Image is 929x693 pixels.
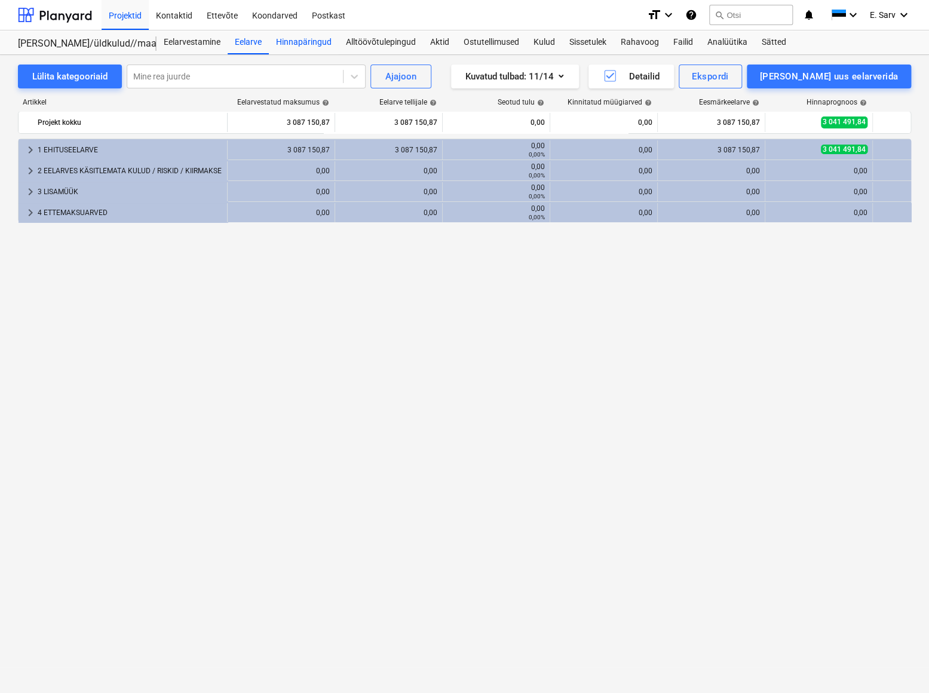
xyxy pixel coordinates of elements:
span: keyboard_arrow_right [23,143,38,157]
div: Projekt kokku [38,113,222,132]
div: 0,00 [232,188,330,196]
div: 0,00 [555,208,652,217]
div: Ajajoon [385,69,416,84]
div: Detailid [603,69,660,84]
span: 3 041 491,84 [821,145,867,154]
iframe: Chat Widget [869,636,929,693]
div: 0,00 [770,208,867,217]
span: help [857,99,867,106]
a: Failid [666,30,700,54]
span: help [320,99,329,106]
div: 4 ETTEMAKSUARVED [38,203,222,222]
div: Lülita kategooriaid [32,69,108,84]
div: 1 EHITUSEELARVE [38,140,222,160]
span: help [642,99,652,106]
button: Ekspordi [679,65,741,88]
button: Detailid [588,65,674,88]
a: Alltöövõtulepingud [339,30,423,54]
small: 0,00% [529,172,545,179]
div: Kinnitatud müügiarved [568,98,652,106]
div: 0,00 [447,113,545,132]
div: Eesmärkeelarve [699,98,759,106]
small: 0,00% [529,151,545,158]
a: Rahavoog [614,30,666,54]
a: Aktid [423,30,456,54]
button: [PERSON_NAME] uus eelarverida [747,65,911,88]
div: 0,00 [232,208,330,217]
button: Ajajoon [370,65,431,88]
div: Seotud tulu [498,98,544,106]
div: 0,00 [447,142,545,158]
div: [PERSON_NAME] uus eelarverida [760,69,898,84]
a: Sissetulek [562,30,614,54]
span: keyboard_arrow_right [23,164,38,178]
div: 0,00 [770,167,867,175]
a: Ostutellimused [456,30,526,54]
div: 0,00 [232,167,330,175]
span: help [535,99,544,106]
small: 0,00% [529,214,545,220]
div: Ekspordi [692,69,728,84]
a: Sätted [755,30,793,54]
div: 0,00 [340,167,437,175]
div: 0,00 [663,208,760,217]
div: Eelarvestatud maksumus [237,98,329,106]
div: 0,00 [555,146,652,154]
div: 0,00 [770,188,867,196]
span: help [427,99,437,106]
div: 3 087 150,87 [340,113,437,132]
div: Eelarve tellijale [379,98,437,106]
div: 0,00 [447,204,545,221]
div: 0,00 [447,162,545,179]
a: Kulud [526,30,562,54]
div: 3 LISAMÜÜK [38,182,222,201]
div: 0,00 [663,167,760,175]
button: Kuvatud tulbad:11/14 [451,65,579,88]
div: 3 087 150,87 [663,146,760,154]
div: 3 087 150,87 [663,113,760,132]
small: 0,00% [529,193,545,200]
span: keyboard_arrow_right [23,185,38,199]
span: 3 041 491,84 [821,116,867,128]
div: 0,00 [663,188,760,196]
div: 3 087 150,87 [232,113,330,132]
div: 0,00 [340,188,437,196]
button: Lülita kategooriaid [18,65,122,88]
a: Eelarve [228,30,269,54]
div: 3 087 150,87 [232,146,330,154]
div: 2 EELARVES KÄSITLEMATA KULUD / RISKID / KIIRMAKSE [38,161,222,180]
span: keyboard_arrow_right [23,206,38,220]
a: Hinnapäringud [269,30,339,54]
div: 0,00 [555,188,652,196]
div: 0,00 [555,167,652,175]
div: Kuvatud tulbad : 11/14 [465,69,565,84]
div: 0,00 [447,183,545,200]
a: Eelarvestamine [157,30,228,54]
div: Hinnaprognoos [807,98,867,106]
a: Analüütika [700,30,755,54]
div: Artikkel [18,98,227,106]
div: [PERSON_NAME]/üldkulud//maatööd (2101817//2101766) [18,38,142,50]
span: help [750,99,759,106]
div: 3 087 150,87 [340,146,437,154]
div: 0,00 [555,113,652,132]
div: 0,00 [340,208,437,217]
